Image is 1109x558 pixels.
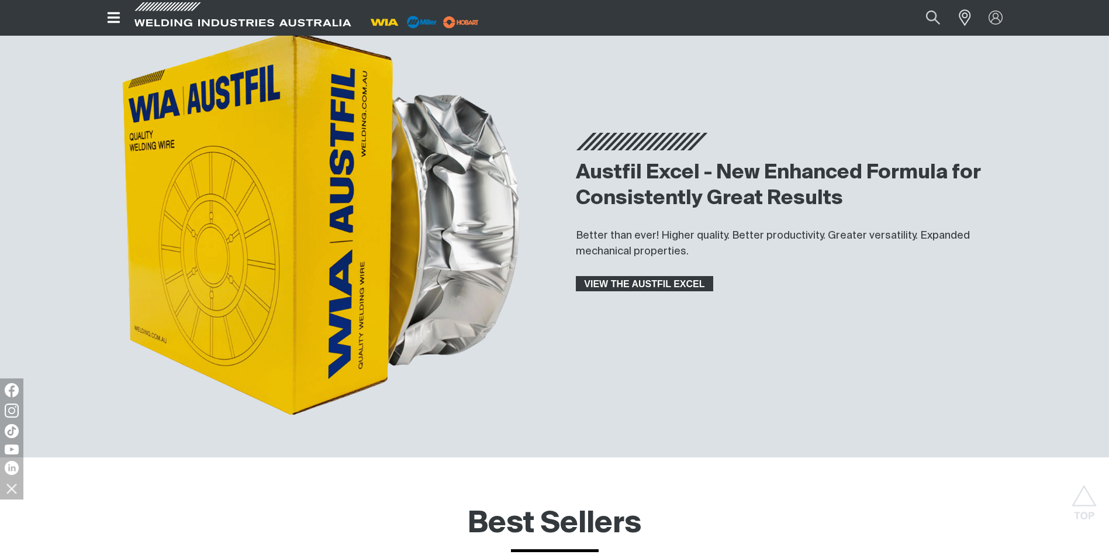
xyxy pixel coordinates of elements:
a: miller [440,18,482,26]
img: hide socials [2,478,22,498]
img: TikTok [5,424,19,438]
img: LinkedIn [5,461,19,475]
span: VIEW THE AUSTFIL EXCEL [577,276,713,291]
a: VIEW THE AUSTFIL EXCEL [576,276,714,291]
span: Best Sellers [468,509,641,539]
input: Product name or item number... [898,5,952,31]
p: Better than ever! Higher quality. Better productivity. Greater versatility. Expanded mechanical p... [576,228,1001,260]
img: miller [440,13,482,31]
img: Facebook [5,383,19,397]
button: Scroll to top [1071,485,1097,511]
img: Instagram [5,404,19,418]
img: YouTube [5,445,19,454]
h2: Austfil Excel - New Enhanced Formula for Consistently Great Results [576,160,1001,212]
button: Search products [913,5,953,31]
